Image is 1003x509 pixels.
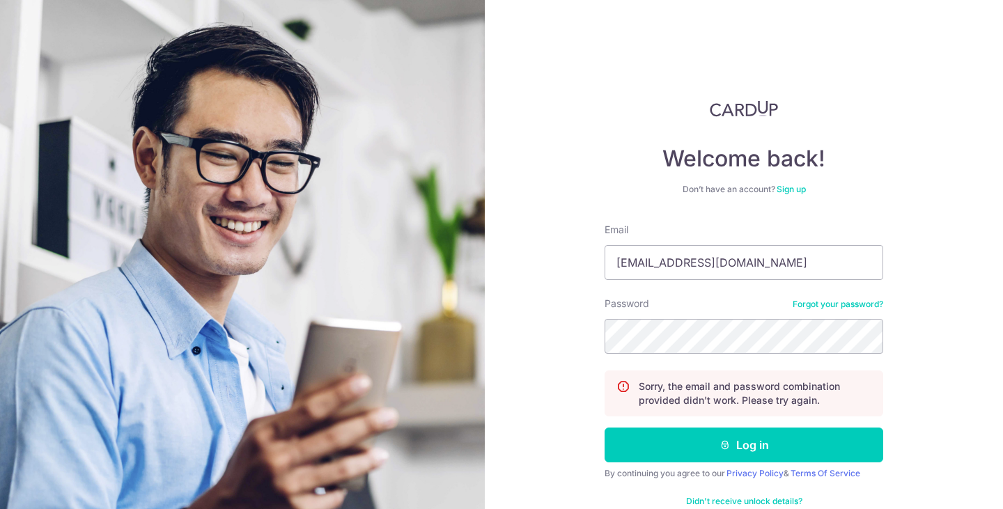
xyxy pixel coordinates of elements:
[605,297,649,311] label: Password
[639,379,871,407] p: Sorry, the email and password combination provided didn't work. Please try again.
[605,245,883,280] input: Enter your Email
[791,468,860,478] a: Terms Of Service
[793,299,883,310] a: Forgot your password?
[605,428,883,462] button: Log in
[710,100,778,117] img: CardUp Logo
[686,496,802,507] a: Didn't receive unlock details?
[605,468,883,479] div: By continuing you agree to our &
[777,184,806,194] a: Sign up
[605,145,883,173] h4: Welcome back!
[726,468,784,478] a: Privacy Policy
[605,184,883,195] div: Don’t have an account?
[605,223,628,237] label: Email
